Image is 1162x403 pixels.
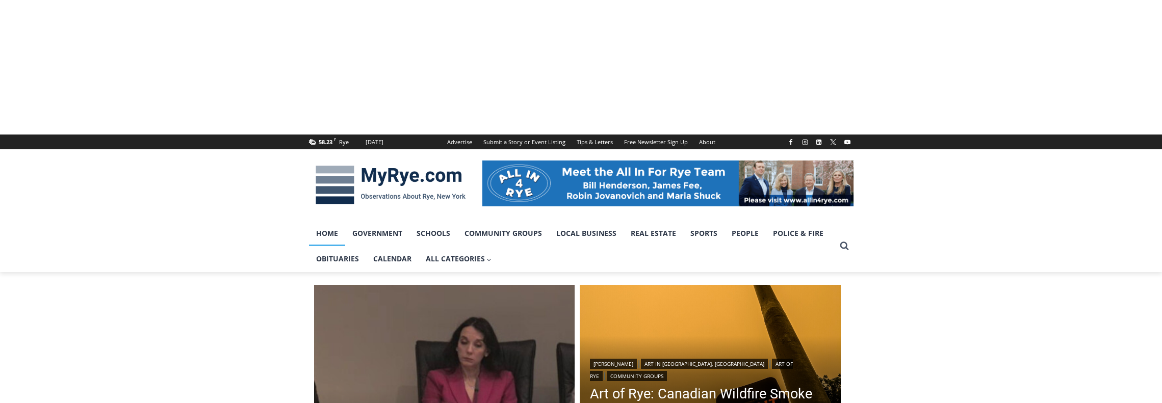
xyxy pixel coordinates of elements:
[693,135,721,149] a: About
[309,158,472,211] img: MyRye.com
[827,136,839,148] a: X
[482,160,854,206] img: All in for Rye
[590,386,831,401] a: Art of Rye: Canadian Wildfire Smoke
[309,221,345,246] a: Home
[641,359,768,369] a: Art in [GEOGRAPHIC_DATA], [GEOGRAPHIC_DATA]
[419,246,499,272] a: All Categories
[683,221,725,246] a: Sports
[624,221,683,246] a: Real Estate
[813,136,825,148] a: Linkedin
[457,221,549,246] a: Community Groups
[618,135,693,149] a: Free Newsletter Sign Up
[339,138,349,147] div: Rye
[549,221,624,246] a: Local Business
[442,135,478,149] a: Advertise
[334,137,336,142] span: F
[442,135,721,149] nav: Secondary Navigation
[319,138,332,146] span: 58.23
[571,135,618,149] a: Tips & Letters
[841,136,854,148] a: YouTube
[409,221,457,246] a: Schools
[309,246,366,272] a: Obituaries
[725,221,766,246] a: People
[309,221,835,272] nav: Primary Navigation
[478,135,571,149] a: Submit a Story or Event Listing
[426,253,492,264] span: All Categories
[785,136,797,148] a: Facebook
[366,246,419,272] a: Calendar
[590,359,637,369] a: [PERSON_NAME]
[766,221,831,246] a: Police & Fire
[590,357,831,381] div: | | |
[607,371,667,381] a: Community Groups
[345,221,409,246] a: Government
[799,136,811,148] a: Instagram
[835,237,854,255] button: View Search Form
[366,138,383,147] div: [DATE]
